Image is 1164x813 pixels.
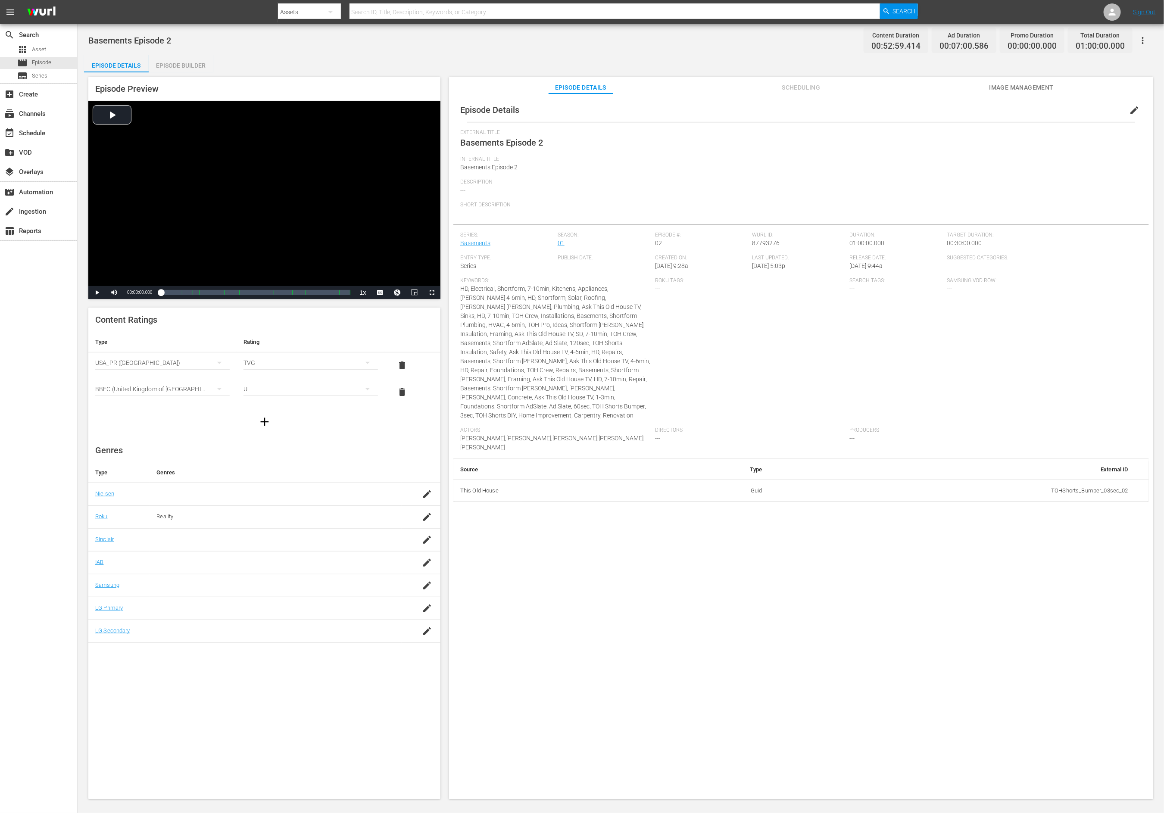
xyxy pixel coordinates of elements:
button: delete [392,382,412,402]
span: Short Description [460,202,1138,209]
div: Episode Builder [149,55,213,76]
span: [PERSON_NAME],[PERSON_NAME],[PERSON_NAME],[PERSON_NAME],[PERSON_NAME] [460,435,645,451]
a: Sign Out [1133,9,1156,16]
a: Nielsen [95,490,114,497]
button: Search [880,3,918,19]
th: Type [664,459,769,480]
span: Genres [95,445,123,455]
span: Release Date: [850,255,943,262]
a: Samsung [95,582,119,588]
button: Episode Details [84,55,149,72]
span: Publish Date: [558,255,651,262]
span: Actors [460,427,651,434]
span: Samsung VOD Row: [947,277,1040,284]
span: Image Management [989,82,1054,93]
td: Guid [664,480,769,502]
span: [DATE] 5:03p [752,262,786,269]
button: Play [88,286,106,299]
span: Reports [4,226,15,236]
span: Channels [4,109,15,119]
img: ans4CAIJ8jUAAAAAAAAAAAAAAAAAAAAAAAAgQb4GAAAAAAAAAAAAAAAAAAAAAAAAJMjXAAAAAAAAAAAAAAAAAAAAAAAAgAT5G... [21,2,62,22]
th: Source [453,459,664,480]
div: Progress Bar [161,290,350,295]
span: Search [4,30,15,40]
span: Wurl ID: [752,232,846,239]
a: 01 [558,240,565,246]
a: LG Secondary [95,627,130,634]
span: Episode Preview [95,84,159,94]
span: 02 [655,240,662,246]
th: Type [88,462,150,483]
span: Description [460,179,1138,186]
span: Internal Title [460,156,1138,163]
button: Playback Rate [354,286,371,299]
span: 01:00:00.000 [1076,41,1125,51]
div: USA_PR ([GEOGRAPHIC_DATA]) [95,351,230,375]
div: Episode Details [84,55,149,76]
th: External ID [769,459,1135,480]
a: LG Primary [95,604,123,611]
div: Content Duration [871,29,921,41]
span: [DATE] 9:44a [850,262,883,269]
span: --- [655,285,660,292]
span: Episode #: [655,232,748,239]
span: --- [850,285,855,292]
th: This Old House [453,480,664,502]
span: Series [460,262,476,269]
span: Asset [32,45,46,54]
div: Promo Duration [1008,29,1057,41]
span: Keywords: [460,277,651,284]
span: Search Tags: [850,277,943,284]
span: delete [397,387,407,397]
span: Basements Episode 2 [460,137,543,148]
table: simple table [453,459,1149,502]
button: Jump To Time [389,286,406,299]
span: 00:30:00.000 [947,240,982,246]
span: Directors [655,427,846,434]
a: Roku [95,513,108,520]
div: TVG [243,351,378,375]
span: Ingestion [4,206,15,217]
span: 00:00:00.000 [127,290,152,295]
a: Sinclair [95,536,114,542]
span: Created On: [655,255,748,262]
span: Asset [17,44,28,55]
span: 00:07:00.586 [939,41,989,51]
span: Content Ratings [95,315,157,325]
span: menu [5,7,16,17]
span: Suggested Categories: [947,255,1138,262]
span: Producers [850,427,1040,434]
span: Schedule [4,128,15,138]
button: edit [1124,100,1145,121]
span: 00:00:00.000 [1008,41,1057,51]
span: --- [655,435,660,442]
button: Captions [371,286,389,299]
a: Basements [460,240,490,246]
span: [DATE] 9:28a [655,262,688,269]
td: TOHShorts_Bumper_03sec_02 [769,480,1135,502]
span: --- [558,262,563,269]
span: Automation [4,187,15,197]
span: Episode [32,58,51,67]
div: Total Duration [1076,29,1125,41]
div: Ad Duration [939,29,989,41]
span: 87793276 [752,240,780,246]
span: Scheduling [769,82,833,93]
span: Search [893,3,916,19]
span: Series [17,71,28,81]
th: Genres [150,462,402,483]
span: --- [850,435,855,442]
span: Overlays [4,167,15,177]
span: Series [32,72,47,80]
span: VOD [4,147,15,158]
th: Type [88,332,237,352]
span: --- [947,262,952,269]
table: simple table [88,332,440,405]
button: Episode Builder [149,55,213,72]
button: Mute [106,286,123,299]
button: Picture-in-Picture [406,286,423,299]
div: U [243,377,378,401]
button: Fullscreen [423,286,440,299]
span: Basements Episode 2 [88,35,171,46]
span: HD, Electrical, Shortform, 7-10min, Kitchens, Appliances, [PERSON_NAME] 4-6min, HD, Shortform, So... [460,285,650,419]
